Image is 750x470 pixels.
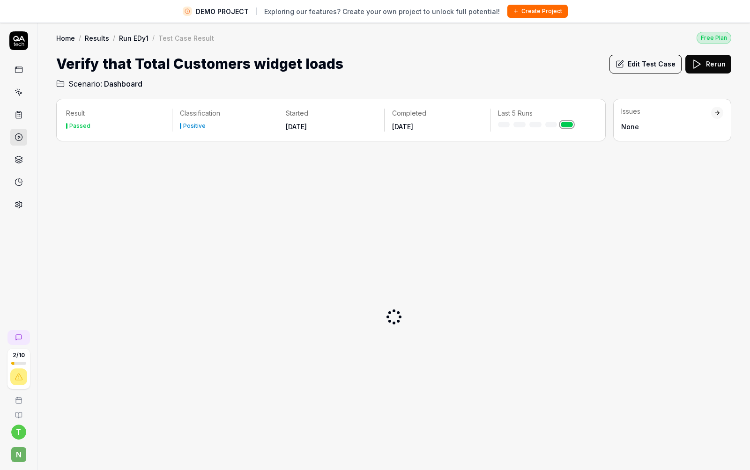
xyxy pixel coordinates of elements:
[113,33,115,43] div: /
[4,404,33,419] a: Documentation
[11,447,26,462] span: N
[609,55,682,73] button: Edit Test Case
[85,33,109,43] a: Results
[180,109,270,118] p: Classification
[697,32,731,44] div: Free Plan
[7,330,30,345] a: New conversation
[56,78,142,89] a: Scenario:Dashboard
[498,109,588,118] p: Last 5 Runs
[264,7,500,16] span: Exploring our features? Create your own project to unlock full potential!
[119,33,149,43] a: Run EDy1
[13,352,25,358] span: 2 / 10
[697,31,731,44] button: Free Plan
[392,109,483,118] p: Completed
[392,123,413,131] time: [DATE]
[104,78,142,89] span: Dashboard
[67,78,102,89] span: Scenario:
[66,109,164,118] p: Result
[507,5,568,18] button: Create Project
[79,33,81,43] div: /
[158,33,214,43] div: Test Case Result
[56,33,75,43] a: Home
[152,33,155,43] div: /
[4,389,33,404] a: Book a call with us
[621,107,711,116] div: Issues
[621,122,711,132] div: None
[286,123,307,131] time: [DATE]
[69,123,90,129] div: Passed
[196,7,249,16] span: DEMO PROJECT
[11,425,26,440] button: t
[685,55,731,73] button: Rerun
[56,53,343,74] h1: Verify that Total Customers widget loads
[286,109,376,118] p: Started
[183,123,206,129] div: Positive
[4,440,33,464] button: N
